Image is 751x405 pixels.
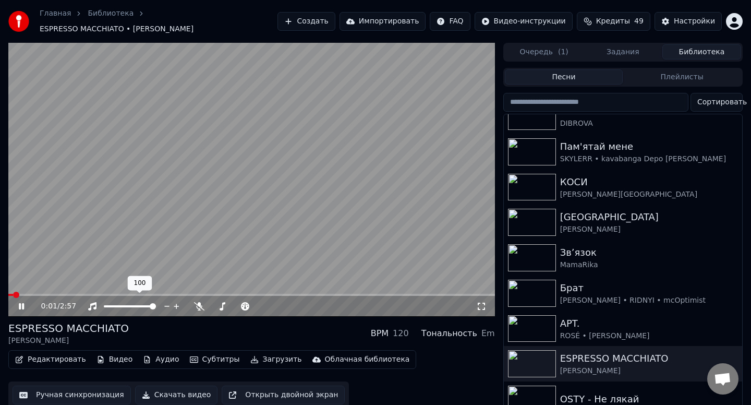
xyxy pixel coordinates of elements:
[560,189,738,200] div: [PERSON_NAME][GEOGRAPHIC_DATA]
[560,260,738,270] div: MamaRika
[222,386,345,404] button: Открыть двойной экран
[558,47,568,57] span: ( 1 )
[674,16,715,27] div: Настройки
[8,336,129,346] div: [PERSON_NAME]
[481,327,495,340] div: Em
[246,352,306,367] button: Загрузить
[11,352,90,367] button: Редактировать
[128,276,152,291] div: 100
[560,245,738,260] div: Звʼязок
[560,210,738,224] div: [GEOGRAPHIC_DATA]
[560,316,738,331] div: APT.
[41,301,66,312] div: /
[560,224,738,235] div: [PERSON_NAME]
[60,301,76,312] span: 2:57
[584,44,662,59] button: Задания
[560,351,738,366] div: ESPRESSO MACCHIATO
[8,11,29,32] img: youka
[623,69,741,85] button: Плейлисты
[135,386,218,404] button: Скачать видео
[475,12,573,31] button: Видео-инструкции
[40,24,193,34] span: ESPRESSO MACCHIATO • [PERSON_NAME]
[325,354,410,365] div: Облачная библиотека
[421,327,477,340] div: Тональность
[505,44,584,59] button: Очередь
[560,281,738,295] div: Брат
[560,139,738,154] div: Пам'ятай мене
[13,386,131,404] button: Ручная синхронизация
[560,366,738,376] div: [PERSON_NAME]
[577,12,650,31] button: Кредиты49
[371,327,389,340] div: BPM
[560,295,738,306] div: [PERSON_NAME] • RIDNYI • mcOptimist
[560,331,738,341] div: ROSÉ • [PERSON_NAME]
[707,363,738,395] a: Відкритий чат
[393,327,409,340] div: 120
[92,352,137,367] button: Видео
[277,12,335,31] button: Создать
[139,352,183,367] button: Аудио
[340,12,426,31] button: Импортировать
[88,8,134,19] a: Библиотека
[697,97,747,108] span: Сортировать
[655,12,722,31] button: Настройки
[560,118,738,129] div: DIBROVA
[634,16,644,27] span: 49
[430,12,470,31] button: FAQ
[40,8,71,19] a: Главная
[505,69,623,85] button: Песни
[40,8,277,34] nav: breadcrumb
[560,175,738,189] div: КОСИ
[186,352,244,367] button: Субтитры
[662,44,741,59] button: Библиотека
[596,16,630,27] span: Кредиты
[8,321,129,336] div: ESPRESSO MACCHIATO
[41,301,57,312] span: 0:01
[560,154,738,164] div: SKYLERR • kavabanga Depo [PERSON_NAME]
